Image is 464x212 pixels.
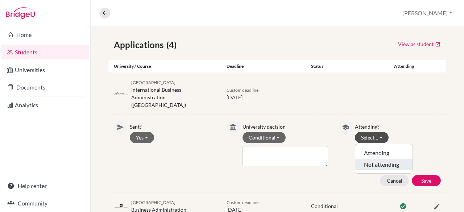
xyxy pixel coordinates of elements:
[243,121,328,130] p: University decision
[412,175,441,186] button: Save
[166,38,179,51] span: (4)
[227,87,258,93] span: Custom deadline
[398,38,441,50] a: View as student
[227,200,258,205] span: Custom deadline
[243,132,286,143] button: Conditional
[1,80,89,95] a: Documents
[380,175,409,186] button: Cancel
[355,121,441,130] p: Attending?
[221,86,306,101] div: [DATE]
[355,132,389,143] button: Select…
[131,200,175,205] span: [GEOGRAPHIC_DATA]
[130,132,154,143] button: Yes
[355,147,413,159] button: Attending
[1,28,89,42] a: Home
[1,196,89,211] a: Community
[6,7,35,19] img: Bridge-U
[1,63,89,77] a: Universities
[399,6,455,20] button: [PERSON_NAME]
[114,91,128,96] img: nl_eur_4vlv7oka.png
[114,38,166,51] span: Applications
[311,203,338,209] span: Conditional
[130,121,216,130] p: Sent?
[108,63,221,70] div: University / Course
[1,45,89,59] a: Students
[114,203,128,209] img: nl_uva_p9o648rg.png
[390,63,418,70] div: Attending
[1,98,89,112] a: Analytics
[221,63,306,70] div: Deadline
[131,78,216,109] div: International Business Administration ([GEOGRAPHIC_DATA])
[131,80,175,85] span: [GEOGRAPHIC_DATA]
[1,179,89,193] a: Help center
[355,144,413,174] div: Select…
[306,63,390,70] div: Status
[355,159,413,170] button: Not attending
